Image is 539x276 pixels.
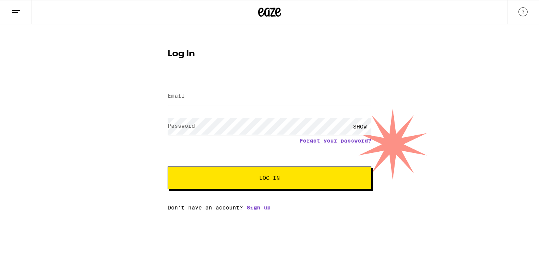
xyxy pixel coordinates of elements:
[300,138,371,144] a: Forgot your password?
[168,167,371,189] button: Log In
[168,88,371,105] input: Email
[168,205,371,211] div: Don't have an account?
[349,118,371,135] div: SHOW
[168,49,371,59] h1: Log In
[259,175,280,181] span: Log In
[247,205,271,211] a: Sign up
[168,93,185,99] label: Email
[168,123,195,129] label: Password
